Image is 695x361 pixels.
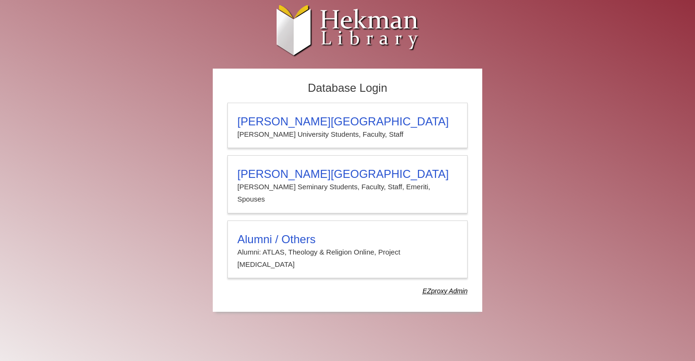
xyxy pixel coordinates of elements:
dfn: Use Alumni login [423,287,468,295]
p: [PERSON_NAME] Seminary Students, Faculty, Staff, Emeriti, Spouses [237,181,458,206]
h3: [PERSON_NAME][GEOGRAPHIC_DATA] [237,167,458,181]
h3: Alumni / Others [237,233,458,246]
p: Alumni: ATLAS, Theology & Religion Online, Project [MEDICAL_DATA] [237,246,458,271]
p: [PERSON_NAME] University Students, Faculty, Staff [237,128,458,141]
a: [PERSON_NAME][GEOGRAPHIC_DATA][PERSON_NAME] Seminary Students, Faculty, Staff, Emeriti, Spouses [227,155,468,213]
h3: [PERSON_NAME][GEOGRAPHIC_DATA] [237,115,458,128]
h2: Database Login [223,79,472,98]
a: [PERSON_NAME][GEOGRAPHIC_DATA][PERSON_NAME] University Students, Faculty, Staff [227,103,468,148]
summary: Alumni / OthersAlumni: ATLAS, Theology & Religion Online, Project [MEDICAL_DATA] [237,233,458,271]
